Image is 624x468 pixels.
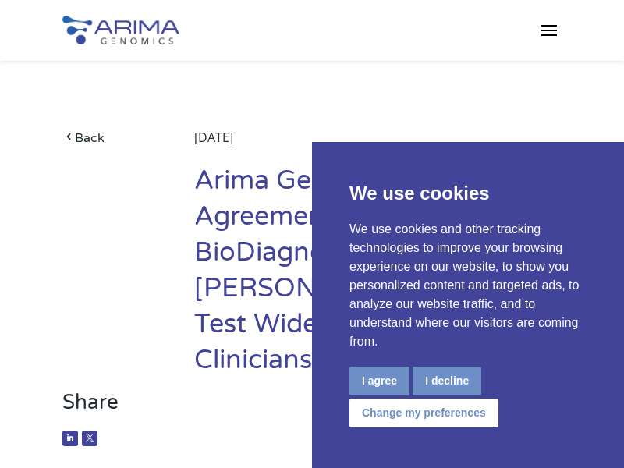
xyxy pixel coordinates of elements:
[62,127,167,148] a: Back
[194,127,562,163] div: [DATE]
[413,367,481,395] button: I decline
[194,163,562,390] h1: Arima Genomics Announces Agreement with Protean BioDiagnostics to Make [PERSON_NAME] Fusion Test ...
[62,16,179,44] img: Arima-Genomics-logo
[62,390,562,427] h3: Share
[349,399,498,427] button: Change my preferences
[349,179,587,207] p: We use cookies
[349,220,587,351] p: We use cookies and other tracking technologies to improve your browsing experience on our website...
[349,367,409,395] button: I agree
